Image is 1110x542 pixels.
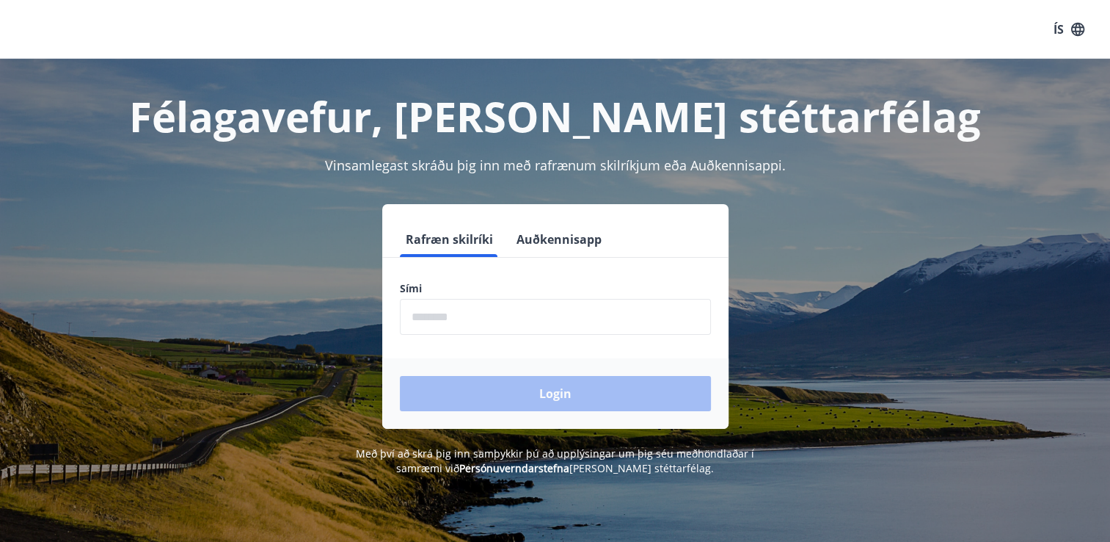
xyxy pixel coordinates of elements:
button: Rafræn skilríki [400,222,499,257]
label: Sími [400,281,711,296]
button: Auðkennisapp [511,222,607,257]
span: Með því að skrá þig inn samþykkir þú að upplýsingar um þig séu meðhöndlaðar í samræmi við [PERSON... [356,447,754,475]
button: ÍS [1045,16,1092,43]
span: Vinsamlegast skráðu þig inn með rafrænum skilríkjum eða Auðkennisappi. [325,156,786,174]
h1: Félagavefur, [PERSON_NAME] stéttarfélag [45,88,1066,144]
a: Persónuverndarstefna [459,461,569,475]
